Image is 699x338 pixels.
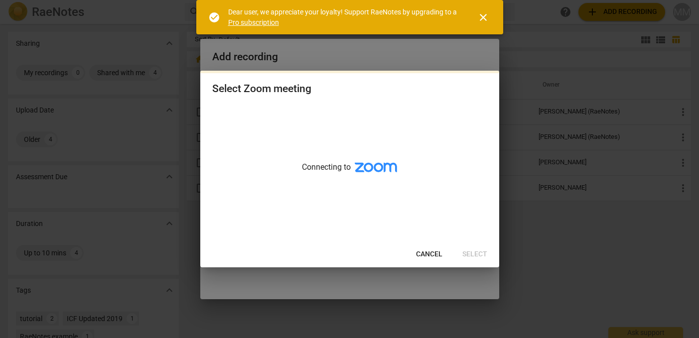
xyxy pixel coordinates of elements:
[228,18,279,26] a: Pro subscription
[477,11,489,23] span: close
[416,249,442,259] span: Cancel
[228,7,459,27] div: Dear user, we appreciate your loyalty! Support RaeNotes by upgrading to a
[212,83,311,95] div: Select Zoom meeting
[408,245,450,263] button: Cancel
[471,5,495,29] button: Close
[200,105,499,241] div: Connecting to
[208,11,220,23] span: check_circle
